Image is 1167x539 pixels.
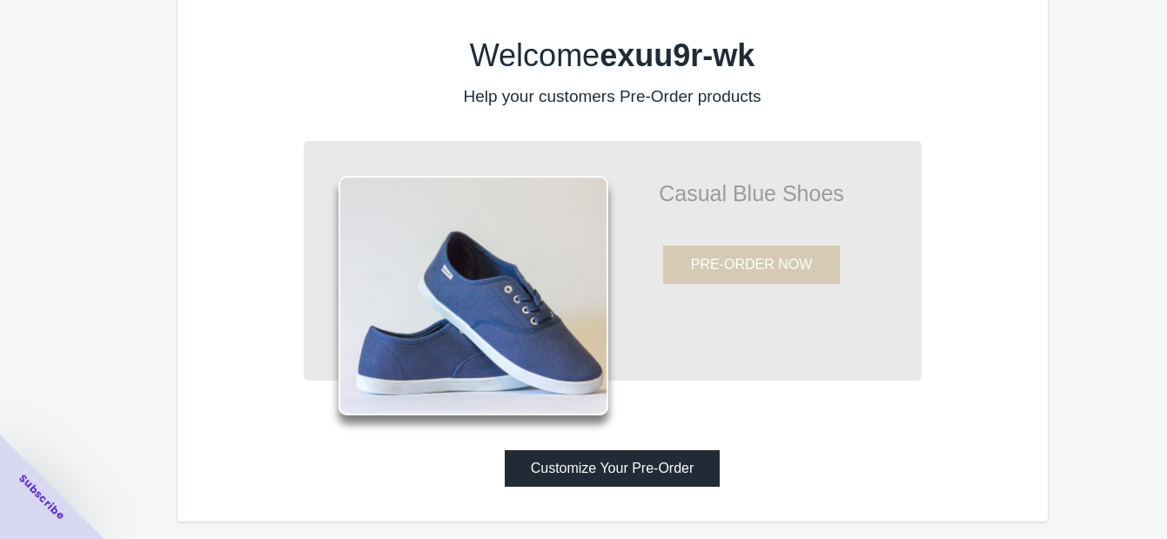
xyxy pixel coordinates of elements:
[505,450,721,487] button: Customize Your Pre-Order
[470,37,755,73] label: Welcome
[16,471,68,523] span: Subscribe
[600,37,755,73] b: exuu9r-wk
[339,176,608,415] img: shoes.png
[608,185,895,202] p: Casual Blue Shoes
[463,87,761,105] label: Help your customers Pre-Order products
[663,246,841,284] button: PRE-ORDER NOW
